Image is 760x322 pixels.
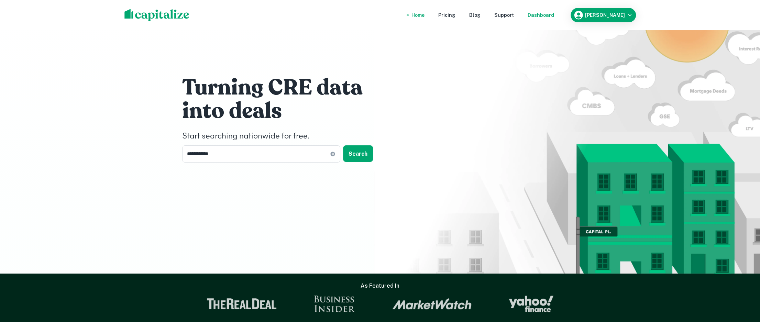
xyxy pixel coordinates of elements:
[571,8,636,22] button: [PERSON_NAME]
[509,296,553,312] img: Yahoo Finance
[207,298,277,309] img: The Real Deal
[494,11,514,19] a: Support
[528,11,554,19] a: Dashboard
[469,11,481,19] a: Blog
[182,74,388,101] h1: Turning CRE data
[392,298,472,310] img: Market Watch
[585,13,625,18] h6: [PERSON_NAME]
[361,282,399,290] h6: As Featured In
[182,130,388,143] h4: Start searching nationwide for free.
[314,296,355,312] img: Business Insider
[124,9,189,21] img: capitalize-logo.png
[182,97,388,125] h1: into deals
[411,11,425,19] a: Home
[726,267,760,300] iframe: Chat Widget
[438,11,455,19] a: Pricing
[343,145,373,162] button: Search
